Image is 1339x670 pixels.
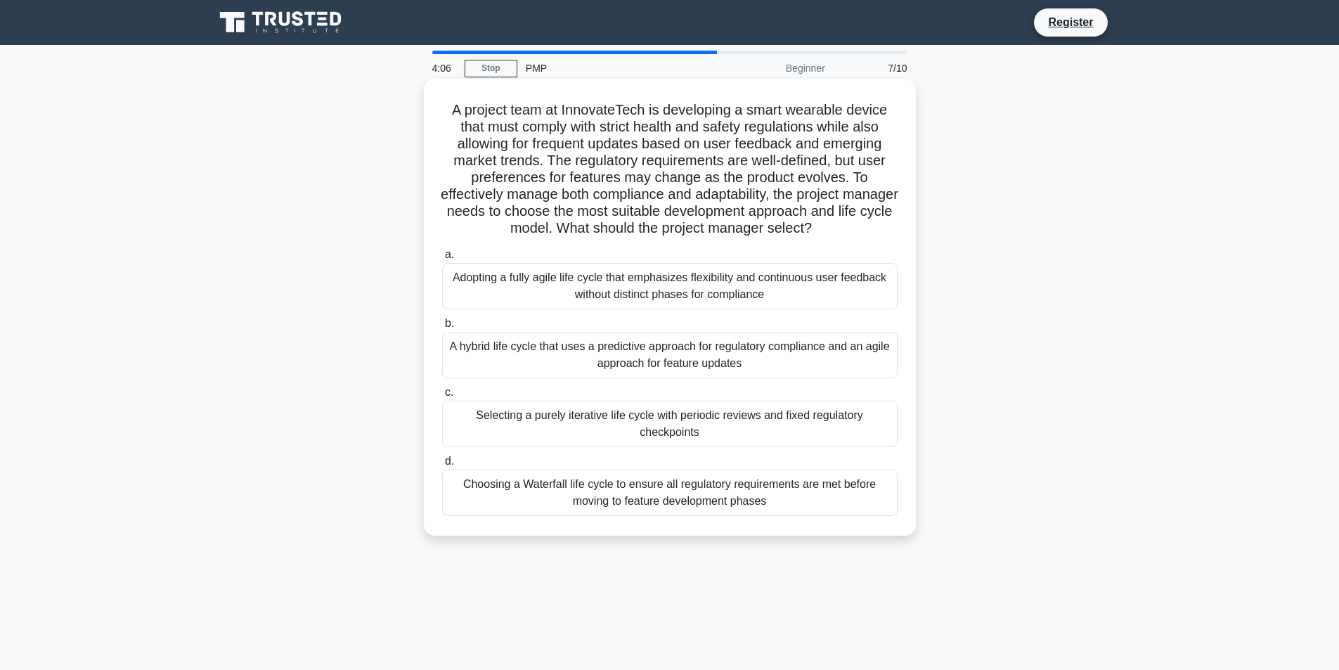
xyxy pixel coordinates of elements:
div: Adopting a fully agile life cycle that emphasizes flexibility and continuous user feedback withou... [442,263,898,309]
div: Selecting a purely iterative life cycle with periodic reviews and fixed regulatory checkpoints [442,401,898,447]
a: Register [1040,13,1101,31]
span: d. [445,455,454,467]
div: Beginner [711,54,834,82]
h5: A project team at InnovateTech is developing a smart wearable device that must comply with strict... [441,101,899,238]
a: Stop [465,60,517,77]
div: 7/10 [834,54,916,82]
div: A hybrid life cycle that uses a predictive approach for regulatory compliance and an agile approa... [442,332,898,378]
div: 4:06 [424,54,465,82]
span: b. [445,317,454,329]
div: PMP [517,54,711,82]
span: c. [445,386,453,398]
span: a. [445,248,454,260]
div: Choosing a Waterfall life cycle to ensure all regulatory requirements are met before moving to fe... [442,470,898,516]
